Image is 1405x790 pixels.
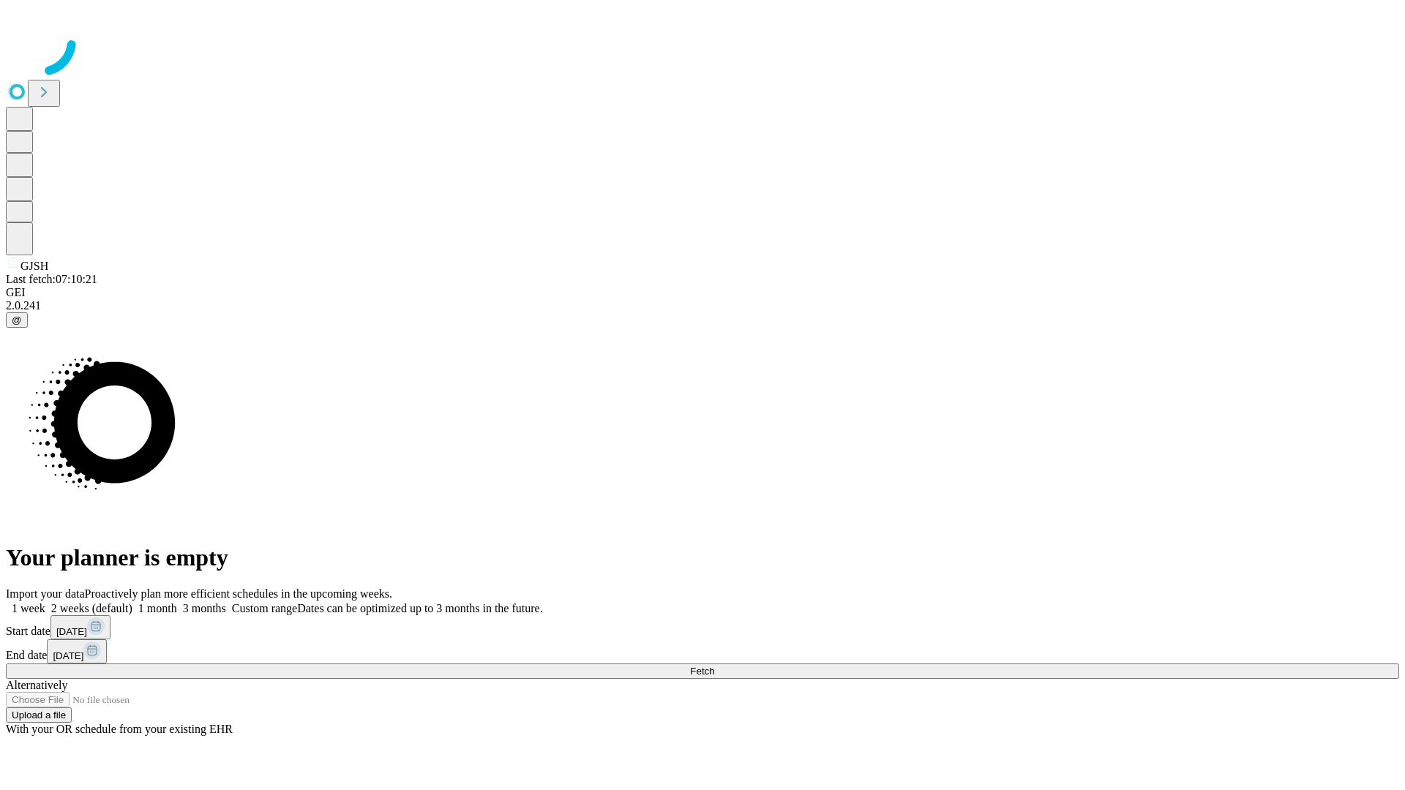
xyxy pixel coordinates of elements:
[6,679,67,691] span: Alternatively
[297,602,542,614] span: Dates can be optimized up to 3 months in the future.
[6,587,85,600] span: Import your data
[6,273,97,285] span: Last fetch: 07:10:21
[232,602,297,614] span: Custom range
[20,260,48,272] span: GJSH
[6,639,1399,663] div: End date
[85,587,392,600] span: Proactively plan more efficient schedules in the upcoming weeks.
[6,707,72,723] button: Upload a file
[6,663,1399,679] button: Fetch
[56,626,87,637] span: [DATE]
[6,312,28,328] button: @
[6,299,1399,312] div: 2.0.241
[6,544,1399,571] h1: Your planner is empty
[6,615,1399,639] div: Start date
[183,602,226,614] span: 3 months
[51,602,132,614] span: 2 weeks (default)
[6,723,233,735] span: With your OR schedule from your existing EHR
[690,666,714,677] span: Fetch
[53,650,83,661] span: [DATE]
[50,615,110,639] button: [DATE]
[47,639,107,663] button: [DATE]
[138,602,177,614] span: 1 month
[12,602,45,614] span: 1 week
[12,315,22,326] span: @
[6,286,1399,299] div: GEI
